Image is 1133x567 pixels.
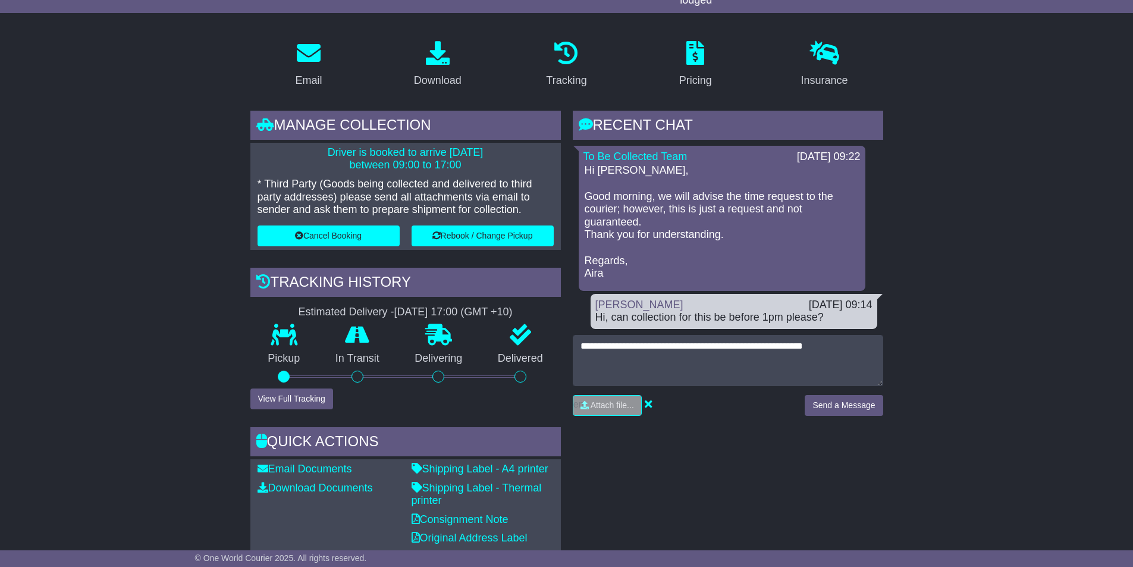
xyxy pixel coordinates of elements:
[258,146,554,172] p: Driver is booked to arrive [DATE] between 09:00 to 17:00
[412,482,542,507] a: Shipping Label - Thermal printer
[394,306,513,319] div: [DATE] 17:00 (GMT +10)
[585,164,859,280] p: Hi [PERSON_NAME], Good morning, we will advise the time request to the courier; however, this is ...
[797,151,861,164] div: [DATE] 09:22
[801,73,848,89] div: Insurance
[595,299,683,311] a: [PERSON_NAME]
[195,553,367,563] span: © One World Courier 2025. All rights reserved.
[250,111,561,143] div: Manage collection
[250,352,318,365] p: Pickup
[250,268,561,300] div: Tracking history
[250,306,561,319] div: Estimated Delivery -
[679,73,712,89] div: Pricing
[406,37,469,93] a: Download
[595,311,872,324] div: Hi, can collection for this be before 1pm please?
[412,463,548,475] a: Shipping Label - A4 printer
[250,389,333,409] button: View Full Tracking
[318,352,397,365] p: In Transit
[480,352,561,365] p: Delivered
[538,37,594,93] a: Tracking
[793,37,856,93] a: Insurance
[412,532,528,544] a: Original Address Label
[250,427,561,459] div: Quick Actions
[258,482,373,494] a: Download Documents
[546,73,586,89] div: Tracking
[287,37,329,93] a: Email
[671,37,720,93] a: Pricing
[412,225,554,246] button: Rebook / Change Pickup
[414,73,462,89] div: Download
[258,178,554,217] p: * Third Party (Goods being collected and delivered to third party addresses) please send all atta...
[412,513,509,525] a: Consignment Note
[809,299,872,312] div: [DATE] 09:14
[805,395,883,416] button: Send a Message
[573,111,883,143] div: RECENT CHAT
[295,73,322,89] div: Email
[583,151,688,162] a: To Be Collected Team
[397,352,481,365] p: Delivering
[258,225,400,246] button: Cancel Booking
[258,463,352,475] a: Email Documents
